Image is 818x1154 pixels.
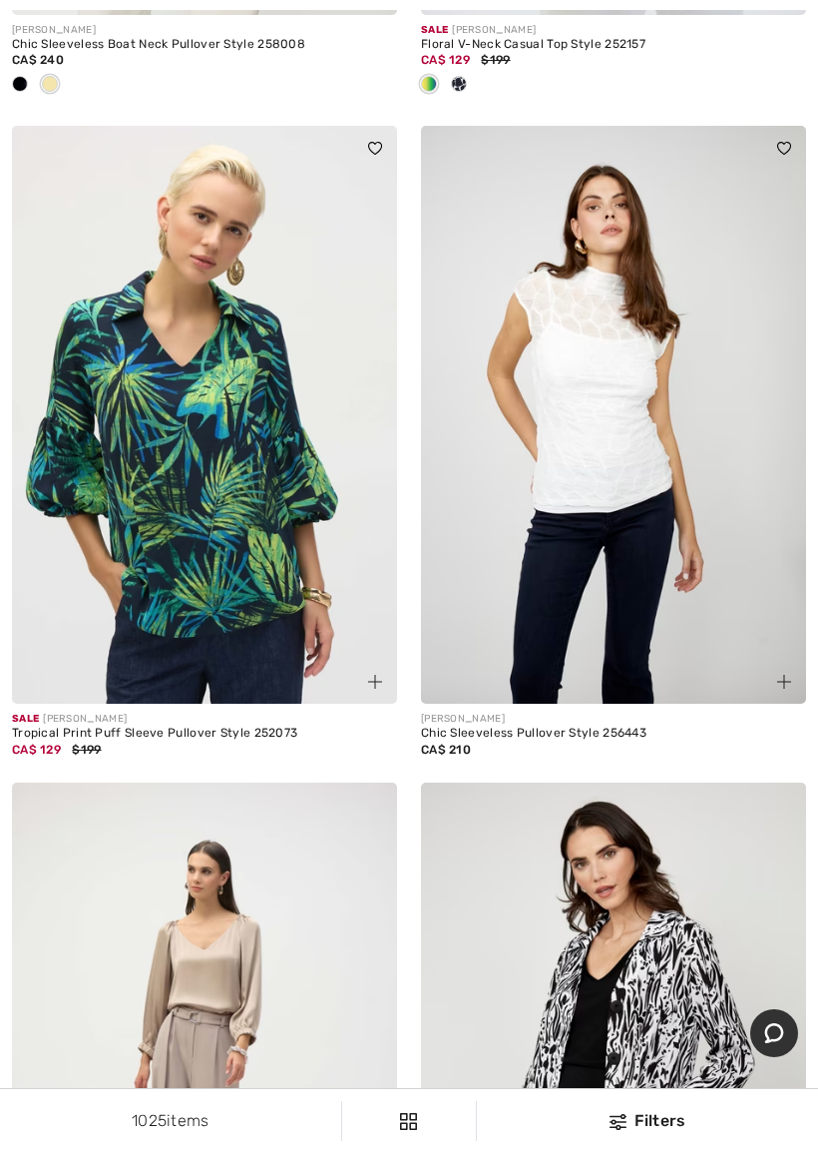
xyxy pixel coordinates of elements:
div: Tropical Print Puff Sleeve Pullover Style 252073 [12,727,397,741]
iframe: Opens a widget where you can chat to one of our agents [750,1009,798,1059]
span: $199 [72,743,101,757]
div: [PERSON_NAME] [12,23,397,38]
span: CA$ 210 [421,743,471,757]
img: Filters [400,1113,417,1130]
span: Sale [12,713,39,725]
img: heart_black_full.svg [777,142,791,154]
div: [PERSON_NAME] [421,712,806,727]
div: Chic Sleeveless Pullover Style 256443 [421,727,806,741]
span: CA$ 129 [421,53,470,67]
div: Black [5,69,35,102]
span: CA$ 240 [12,53,64,67]
img: Filters [610,1114,626,1130]
span: $199 [481,53,510,67]
span: 1025 [132,1111,167,1130]
img: heart_black_full.svg [368,142,382,154]
img: plus_v2.svg [777,675,791,689]
div: Floral V-Neck Casual Top Style 252157 [421,38,806,52]
img: Tropical Print Puff Sleeve Pullover Style 252073. Midnight Blue/Multi [12,126,397,704]
div: Black/Multi [414,69,444,102]
div: [PERSON_NAME] [421,23,806,38]
img: Chic Sleeveless Pullover Style 256443. Off White [421,126,806,704]
span: Sale [421,24,448,36]
div: Vanilla/Midnight Blue [444,69,474,102]
img: plus_v2.svg [368,675,382,689]
div: [PERSON_NAME] [12,712,397,727]
div: Chic Sleeveless Boat Neck Pullover Style 258008 [12,38,397,52]
div: Filters [489,1109,806,1133]
div: Vanilla [35,69,65,102]
span: CA$ 129 [12,743,61,757]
